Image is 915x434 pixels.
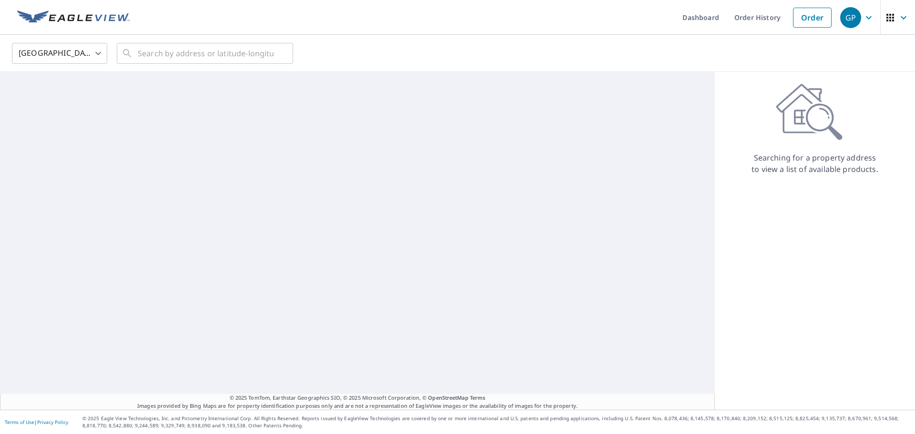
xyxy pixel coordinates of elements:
[793,8,832,28] a: Order
[230,394,486,402] span: © 2025 TomTom, Earthstar Geographics SIO, © 2025 Microsoft Corporation, ©
[470,394,486,401] a: Terms
[17,10,130,25] img: EV Logo
[37,419,68,425] a: Privacy Policy
[138,40,274,67] input: Search by address or latitude-longitude
[840,7,861,28] div: GP
[428,394,468,401] a: OpenStreetMap
[751,152,879,175] p: Searching for a property address to view a list of available products.
[82,415,910,429] p: © 2025 Eagle View Technologies, Inc. and Pictometry International Corp. All Rights Reserved. Repo...
[5,419,68,425] p: |
[5,419,34,425] a: Terms of Use
[12,40,107,67] div: [GEOGRAPHIC_DATA]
